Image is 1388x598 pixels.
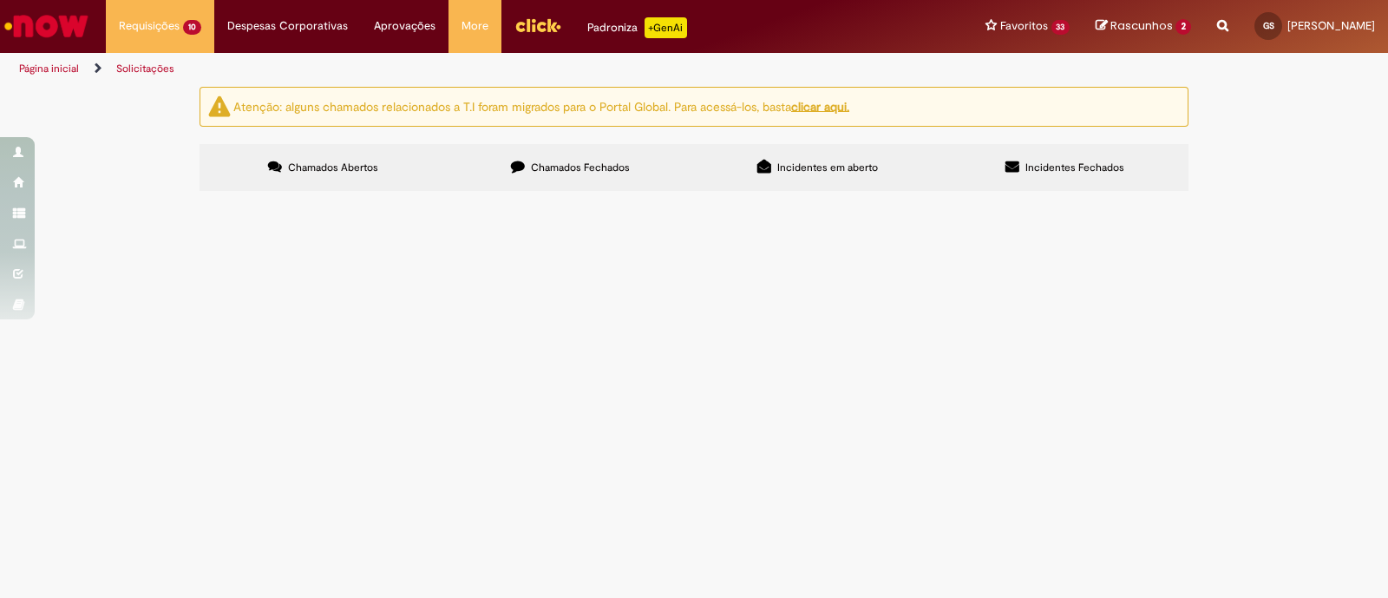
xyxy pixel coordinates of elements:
a: Solicitações [116,62,174,76]
img: ServiceNow [2,9,91,43]
a: Página inicial [19,62,79,76]
span: Aprovações [374,17,435,35]
span: Chamados Abertos [288,161,378,174]
span: 33 [1051,20,1070,35]
span: Rascunhos [1110,17,1173,34]
img: click_logo_yellow_360x200.png [514,12,561,38]
span: Chamados Fechados [531,161,630,174]
span: Incidentes Fechados [1025,161,1124,174]
span: Requisições [119,17,180,35]
span: 2 [1175,19,1191,35]
span: Incidentes em aberto [777,161,878,174]
span: More [462,17,488,35]
a: Rascunhos [1096,18,1191,35]
span: 10 [183,20,201,35]
ul: Trilhas de página [13,53,913,85]
span: Despesas Corporativas [227,17,348,35]
div: Padroniza [587,17,687,38]
p: +GenAi [645,17,687,38]
a: clicar aqui. [791,98,849,114]
span: [PERSON_NAME] [1287,18,1375,33]
span: GS [1263,20,1274,31]
ng-bind-html: Atenção: alguns chamados relacionados a T.I foram migrados para o Portal Global. Para acessá-los,... [233,98,849,114]
span: Favoritos [1000,17,1048,35]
